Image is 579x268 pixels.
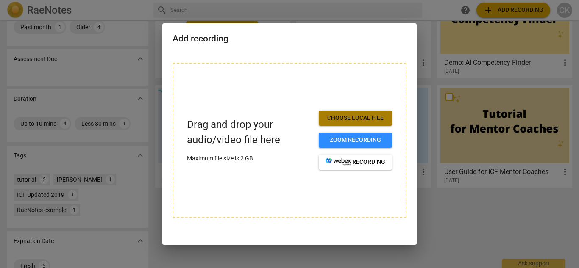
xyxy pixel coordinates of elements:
span: Choose local file [326,114,385,122]
button: recording [319,155,392,170]
span: Zoom recording [326,136,385,144]
p: Maximum file size is 2 GB [187,154,312,163]
button: Choose local file [319,111,392,126]
span: recording [326,158,385,166]
p: Drag and drop your audio/video file here [187,117,312,147]
h2: Add recording [173,33,406,44]
button: Zoom recording [319,133,392,148]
